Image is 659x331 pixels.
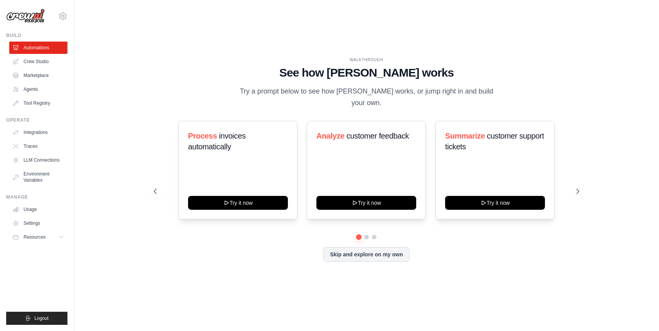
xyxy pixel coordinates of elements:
a: Agents [9,83,67,95]
a: Automations [9,42,67,54]
div: WALKTHROUGH [154,57,579,63]
a: Usage [9,203,67,216]
span: customer feedback [346,132,409,140]
span: Resources [24,234,45,240]
span: Process [188,132,217,140]
a: Integrations [9,126,67,139]
button: Logout [6,312,67,325]
span: customer support tickets [445,132,544,151]
iframe: Chat Widget [620,294,659,331]
span: invoices automatically [188,132,245,151]
button: Skip and explore on my own [323,247,409,262]
span: Summarize [445,132,485,140]
a: Environment Variables [9,168,67,186]
a: Tool Registry [9,97,67,109]
img: Logo [6,9,45,23]
a: LLM Connections [9,154,67,166]
button: Resources [9,231,67,243]
a: Marketplace [9,69,67,82]
div: Build [6,32,67,38]
button: Try it now [445,196,545,210]
div: Operate [6,117,67,123]
h1: See how [PERSON_NAME] works [154,66,579,80]
div: Manage [6,194,67,200]
span: Logout [34,315,49,321]
span: Analyze [316,132,345,140]
a: Settings [9,217,67,229]
p: Try a prompt below to see how [PERSON_NAME] works, or jump right in and build your own. [237,86,496,109]
a: Crew Studio [9,55,67,68]
button: Try it now [188,196,288,210]
button: Try it now [316,196,416,210]
a: Traces [9,140,67,152]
